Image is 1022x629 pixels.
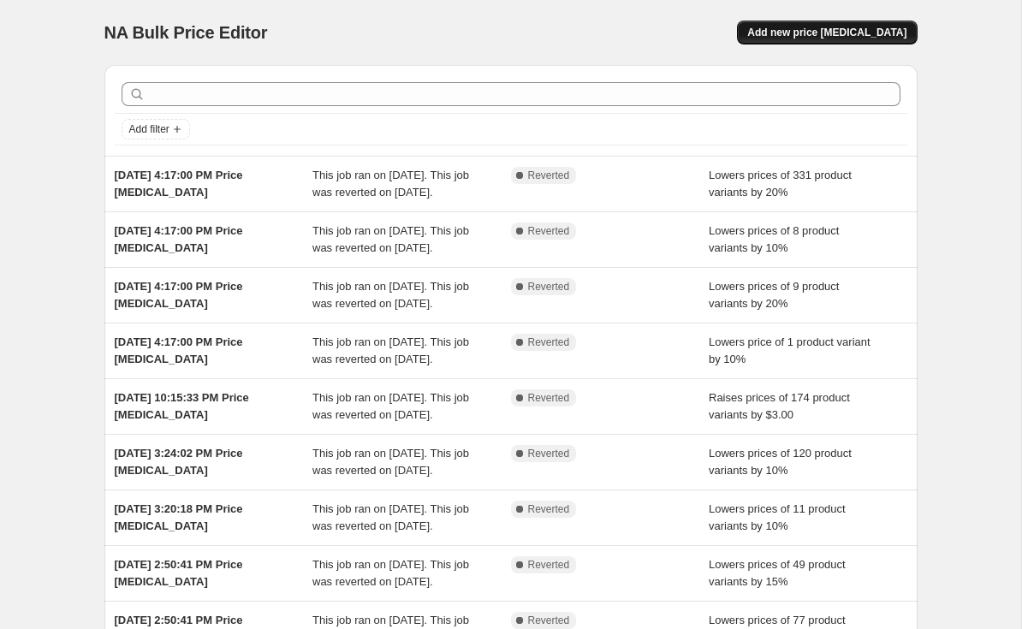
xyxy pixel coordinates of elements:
[312,169,469,199] span: This job ran on [DATE]. This job was reverted on [DATE].
[709,224,839,254] span: Lowers prices of 8 product variants by 10%
[115,558,243,588] span: [DATE] 2:50:41 PM Price [MEDICAL_DATA]
[312,502,469,532] span: This job ran on [DATE]. This job was reverted on [DATE].
[115,280,243,310] span: [DATE] 4:17:00 PM Price [MEDICAL_DATA]
[115,391,249,421] span: [DATE] 10:15:33 PM Price [MEDICAL_DATA]
[709,558,846,588] span: Lowers prices of 49 product variants by 15%
[312,335,469,365] span: This job ran on [DATE]. This job was reverted on [DATE].
[104,23,268,42] span: NA Bulk Price Editor
[709,335,870,365] span: Lowers price of 1 product variant by 10%
[709,391,850,421] span: Raises prices of 174 product variants by $3.00
[528,280,570,294] span: Reverted
[312,280,469,310] span: This job ran on [DATE]. This job was reverted on [DATE].
[312,558,469,588] span: This job ran on [DATE]. This job was reverted on [DATE].
[528,335,570,349] span: Reverted
[747,26,906,39] span: Add new price [MEDICAL_DATA]
[129,122,169,136] span: Add filter
[709,447,852,477] span: Lowers prices of 120 product variants by 10%
[312,447,469,477] span: This job ran on [DATE]. This job was reverted on [DATE].
[312,224,469,254] span: This job ran on [DATE]. This job was reverted on [DATE].
[528,558,570,572] span: Reverted
[737,21,917,45] button: Add new price [MEDICAL_DATA]
[528,169,570,182] span: Reverted
[528,614,570,627] span: Reverted
[528,502,570,516] span: Reverted
[528,224,570,238] span: Reverted
[115,502,243,532] span: [DATE] 3:20:18 PM Price [MEDICAL_DATA]
[709,169,852,199] span: Lowers prices of 331 product variants by 20%
[709,280,839,310] span: Lowers prices of 9 product variants by 20%
[115,447,243,477] span: [DATE] 3:24:02 PM Price [MEDICAL_DATA]
[709,502,846,532] span: Lowers prices of 11 product variants by 10%
[115,169,243,199] span: [DATE] 4:17:00 PM Price [MEDICAL_DATA]
[122,119,190,139] button: Add filter
[312,391,469,421] span: This job ran on [DATE]. This job was reverted on [DATE].
[528,391,570,405] span: Reverted
[115,335,243,365] span: [DATE] 4:17:00 PM Price [MEDICAL_DATA]
[115,224,243,254] span: [DATE] 4:17:00 PM Price [MEDICAL_DATA]
[528,447,570,460] span: Reverted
